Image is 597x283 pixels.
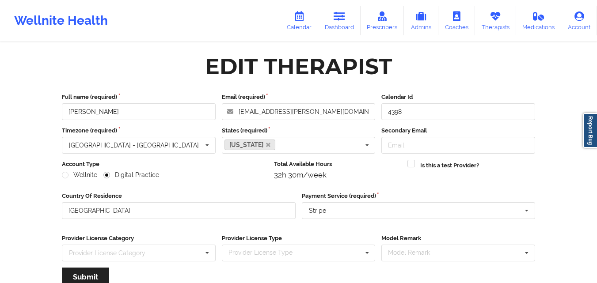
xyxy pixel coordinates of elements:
[222,126,376,135] label: States (required)
[62,126,216,135] label: Timezone (required)
[516,6,562,35] a: Medications
[222,103,376,120] input: Email address
[274,160,402,169] label: Total Available Hours
[62,192,296,200] label: Country Of Residence
[205,53,392,80] div: Edit Therapist
[222,234,376,243] label: Provider License Type
[226,248,305,258] div: Provider License Type
[438,6,475,35] a: Coaches
[381,126,535,135] label: Secondary Email
[62,160,268,169] label: Account Type
[224,140,276,150] a: [US_STATE]
[62,234,216,243] label: Provider License Category
[386,248,443,258] div: Model Remark
[583,113,597,148] a: Report Bug
[222,93,376,102] label: Email (required)
[280,6,318,35] a: Calendar
[302,192,536,200] label: Payment Service (required)
[381,137,535,154] input: Email
[103,171,159,179] label: Digital Practice
[62,103,216,120] input: Full name
[274,170,402,179] div: 32h 30m/week
[561,6,597,35] a: Account
[62,93,216,102] label: Full name (required)
[69,142,199,148] div: [GEOGRAPHIC_DATA] - [GEOGRAPHIC_DATA]
[69,250,145,256] div: Provider License Category
[475,6,516,35] a: Therapists
[404,6,438,35] a: Admins
[62,171,97,179] label: Wellnite
[318,6,361,35] a: Dashboard
[381,103,535,120] input: Calendar Id
[420,161,479,170] label: Is this a test Provider?
[361,6,404,35] a: Prescribers
[381,93,535,102] label: Calendar Id
[381,234,535,243] label: Model Remark
[309,208,326,214] div: Stripe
